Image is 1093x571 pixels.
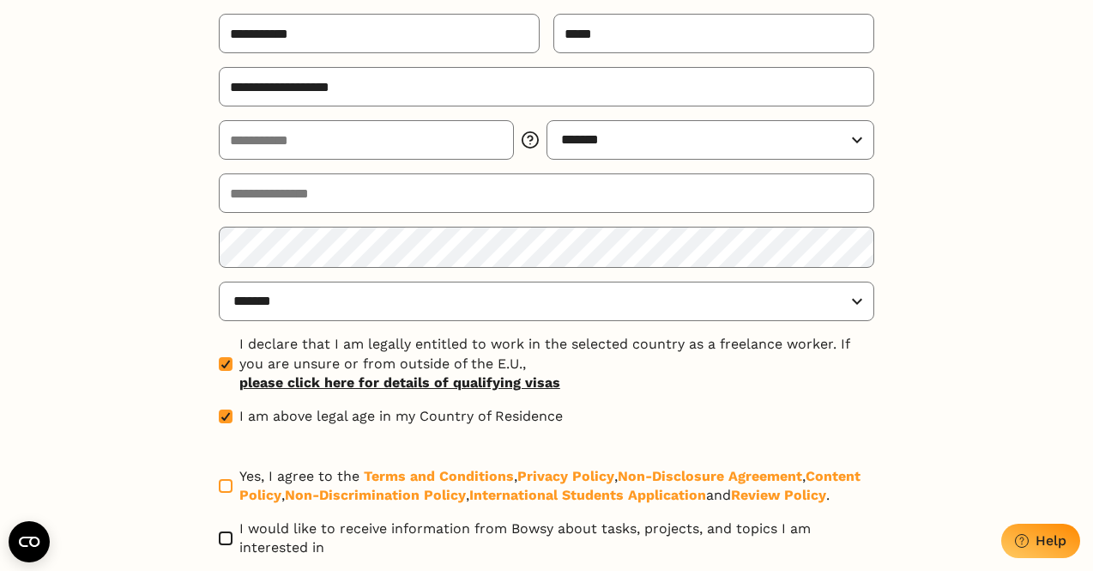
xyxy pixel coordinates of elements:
a: Privacy Policy [517,468,614,484]
span: I am above legal age in my Country of Residence [239,407,563,426]
span: I would like to receive information from Bowsy about tasks, projects, and topics I am interested in [239,519,874,558]
button: Help [1001,524,1080,558]
a: Terms and Conditions [364,468,514,484]
a: please click here for details of qualifying visas [239,374,874,392]
a: Non-Disclosure Agreement [618,468,802,484]
button: Open CMP widget [9,521,50,562]
a: International Students Application [469,487,706,503]
a: Non-Discrimination Policy [285,487,466,503]
div: Help [1036,532,1066,549]
span: I declare that I am legally entitled to work in the selected country as a freelance worker. If yo... [239,335,874,392]
a: Review Policy [731,487,826,503]
span: Yes, I agree to the , , , , , and . [239,467,874,506]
